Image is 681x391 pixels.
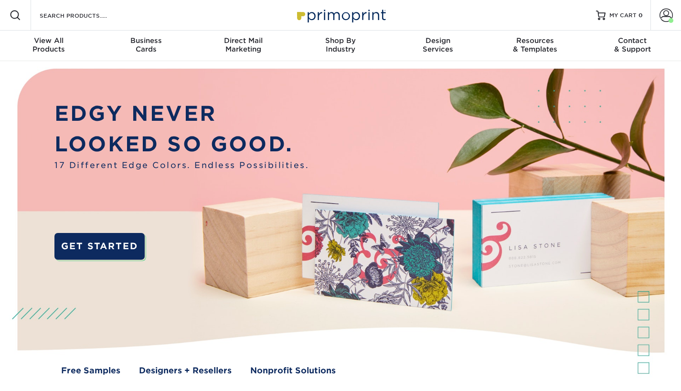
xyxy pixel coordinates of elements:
p: EDGY NEVER [54,98,309,129]
span: Contact [584,36,681,45]
span: Design [389,36,487,45]
a: Direct MailMarketing [194,31,292,61]
span: 17 Different Edge Colors. Endless Possibilities. [54,159,309,172]
span: MY CART [609,11,637,20]
img: Primoprint [293,5,388,25]
a: BusinessCards [97,31,195,61]
div: & Support [584,36,681,53]
a: Resources& Templates [487,31,584,61]
input: SEARCH PRODUCTS..... [39,10,132,21]
p: LOOKED SO GOOD. [54,129,309,159]
span: Business [97,36,195,45]
div: Services [389,36,487,53]
a: Nonprofit Solutions [250,365,336,377]
span: 0 [638,12,643,19]
a: Designers + Resellers [139,365,232,377]
span: Direct Mail [194,36,292,45]
a: Contact& Support [584,31,681,61]
div: Cards [97,36,195,53]
a: DesignServices [389,31,487,61]
a: Shop ByIndustry [292,31,389,61]
span: Resources [487,36,584,45]
span: Shop By [292,36,389,45]
a: GET STARTED [54,233,145,260]
div: & Templates [487,36,584,53]
div: Industry [292,36,389,53]
div: Marketing [194,36,292,53]
a: Free Samples [61,365,120,377]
